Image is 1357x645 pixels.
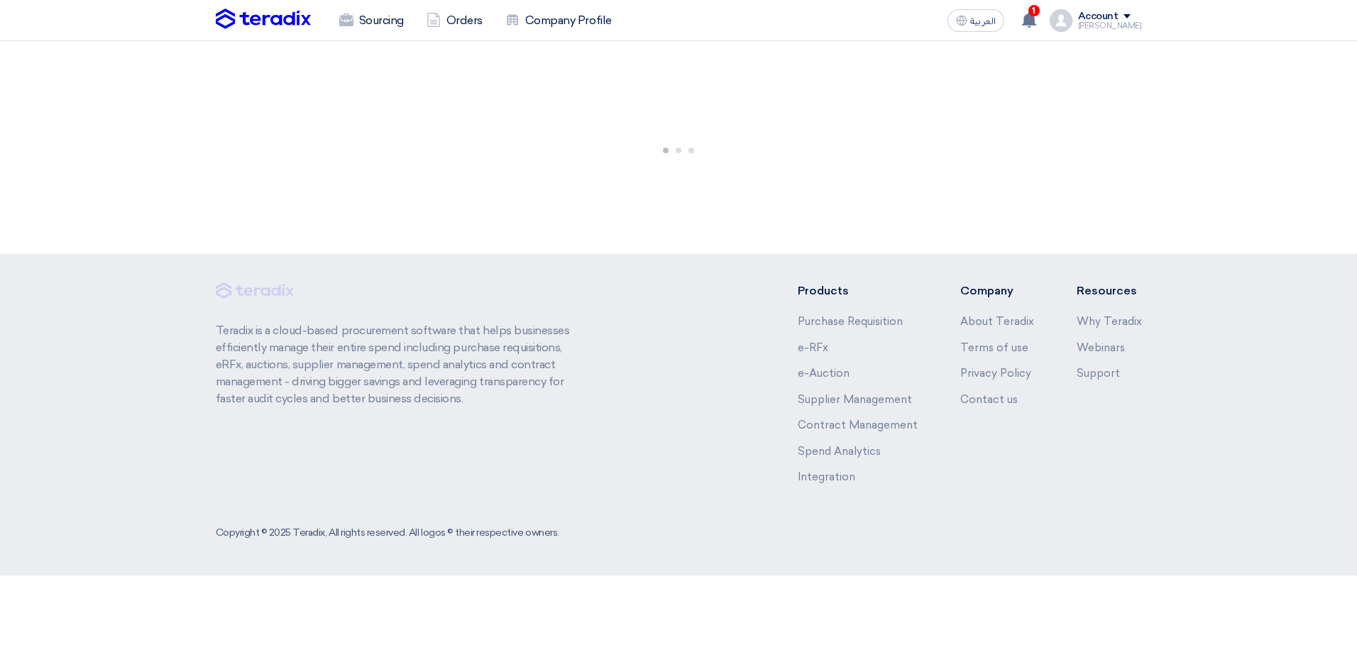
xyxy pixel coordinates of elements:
[494,5,623,36] a: Company Profile
[798,445,881,458] a: Spend Analytics
[798,419,918,431] a: Contract Management
[798,341,828,354] a: e-RFx
[798,470,855,483] a: Integration
[1077,341,1125,354] a: Webinars
[1077,315,1142,328] a: Why Teradix
[798,315,903,328] a: Purchase Requisition
[1050,9,1072,32] img: profile_test.png
[1078,11,1119,23] div: Account
[216,9,311,30] img: Teradix logo
[960,367,1031,380] a: Privacy Policy
[960,341,1028,354] a: Terms of use
[798,282,918,299] li: Products
[947,9,1004,32] button: العربية
[1028,5,1040,16] span: 1
[798,393,912,406] a: Supplier Management
[960,282,1034,299] li: Company
[960,393,1018,406] a: Contact us
[1078,22,1142,30] div: [PERSON_NAME]
[1077,282,1142,299] li: Resources
[798,367,850,380] a: e-Auction
[415,5,494,36] a: Orders
[960,315,1034,328] a: About Teradix
[216,322,586,407] p: Teradix is a cloud-based procurement software that helps businesses efficiently manage their enti...
[216,525,559,540] div: Copyright © 2025 Teradix, All rights reserved. All logos © their respective owners.
[1077,367,1120,380] a: Support
[328,5,415,36] a: Sourcing
[970,16,996,26] span: العربية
